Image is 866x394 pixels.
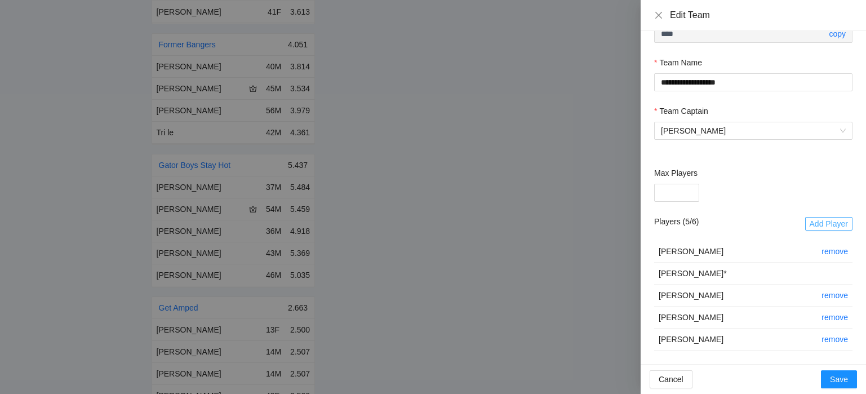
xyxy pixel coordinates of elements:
button: Add Player [805,217,852,231]
span: Add Player [810,218,848,230]
a: remove [821,313,848,322]
td: [PERSON_NAME] [654,285,817,307]
a: copy [829,29,846,38]
div: Edit Team [670,9,852,21]
span: close [654,11,663,20]
td: [PERSON_NAME] [654,307,817,329]
span: Save [830,373,848,386]
td: [PERSON_NAME] * [654,263,817,285]
span: Cancel [659,373,683,386]
button: Save [821,370,857,388]
td: [PERSON_NAME] [654,329,817,351]
span: Brian Levine [661,122,846,139]
label: Team Captain [654,105,708,117]
label: Team Name [654,56,702,69]
label: Max Players [654,167,698,179]
a: remove [821,291,848,300]
input: Passcode [661,28,827,40]
a: remove [821,247,848,256]
input: Max Players [654,184,699,202]
button: Cancel [650,370,692,388]
h2: Players ( 5 / 6 ) [654,215,699,228]
td: [PERSON_NAME] [654,241,817,263]
input: Team Name [654,73,852,91]
button: Close [654,11,663,20]
a: remove [821,335,848,344]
